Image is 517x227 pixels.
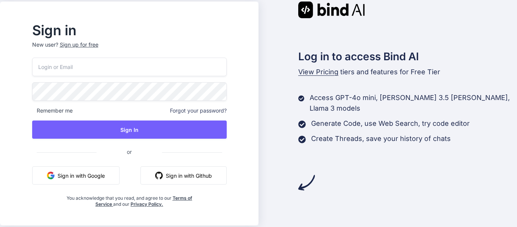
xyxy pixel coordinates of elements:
a: Terms of Service [95,195,192,207]
p: Create Threads, save your history of chats [311,133,451,144]
h2: Log in to access Bind AI [298,49,517,64]
span: Remember me [32,107,73,114]
div: You acknowledge that you read, and agree to our and our [64,191,194,207]
span: Forgot your password? [170,107,227,114]
p: Generate Code, use Web Search, try code editor [311,118,470,129]
button: Sign In [32,121,227,139]
p: New user? [32,41,227,58]
button: Sign in with Google [32,166,120,185]
span: or [97,142,162,161]
img: Bind AI logo [298,2,365,18]
p: tiers and features for Free Tier [298,67,517,77]
div: Sign up for free [60,41,98,49]
h2: Sign in [32,24,227,36]
img: arrow [298,174,315,191]
a: Privacy Policy. [131,201,163,207]
input: Login or Email [32,58,227,76]
img: github [155,172,163,179]
img: google [47,172,55,179]
p: Access GPT-4o mini, [PERSON_NAME] 3.5 [PERSON_NAME], Llama 3 models [310,92,517,114]
span: View Pricing [298,68,338,76]
button: Sign in with Github [140,166,227,185]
